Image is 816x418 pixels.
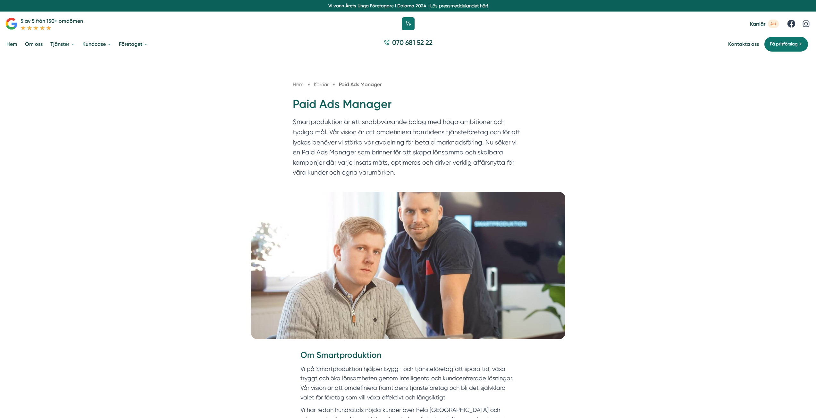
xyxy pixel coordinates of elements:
[728,41,759,47] a: Kontakta oss
[314,81,330,87] a: Karriär
[770,41,798,48] span: Få prisförslag
[293,96,524,117] h1: Paid Ads Manager
[430,3,488,8] a: Läs pressmeddelandet här!
[381,38,435,50] a: 070 681 52 22
[314,81,329,87] span: Karriär
[307,80,310,88] span: »
[49,36,76,52] a: Tjänster
[750,20,779,28] a: Karriär 4st
[764,37,808,52] a: Få prisförslag
[21,17,83,25] p: 5 av 5 från 150+ omdömen
[300,364,516,402] p: Vi på Smartproduktion hjälper bygg- och tjänsteföretag att spara tid, växa tryggt och öka lönsamh...
[251,192,565,339] img: Paid Ads Manager
[300,350,382,360] strong: Om Smartproduktion
[392,38,433,47] span: 070 681 52 22
[118,36,149,52] a: Företaget
[5,36,19,52] a: Hem
[750,21,765,27] span: Karriär
[339,81,382,87] a: Paid Ads Manager
[293,81,304,87] a: Hem
[24,36,44,52] a: Om oss
[332,80,335,88] span: »
[293,117,524,181] p: Smartproduktion är ett snabbväxande bolag med höga ambitioner och tydliga mål. Vår vision är att ...
[81,36,113,52] a: Kundcase
[768,20,779,28] span: 4st
[3,3,813,9] p: Vi vann Årets Unga Företagare i Dalarna 2024 –
[293,80,524,88] nav: Breadcrumb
